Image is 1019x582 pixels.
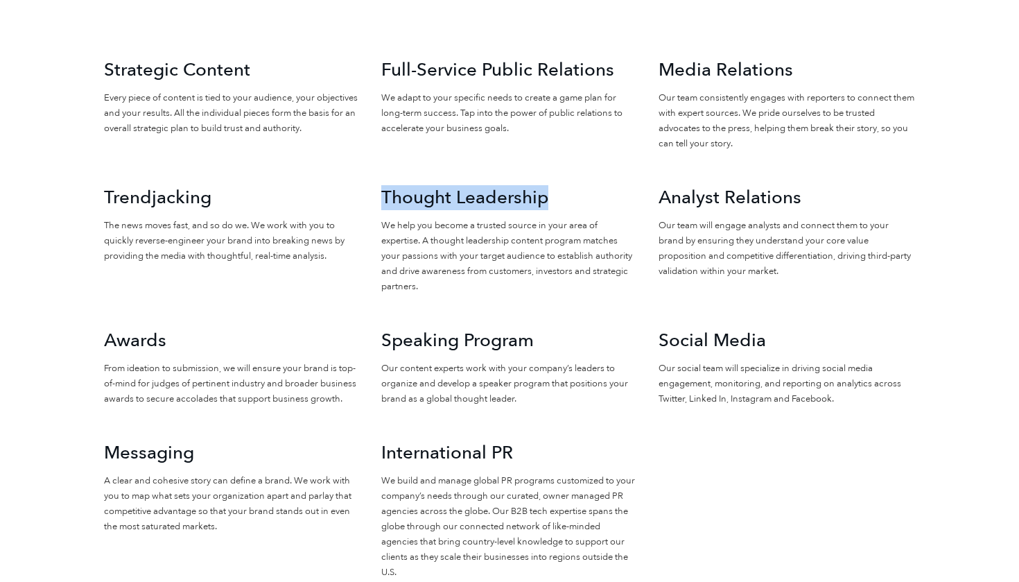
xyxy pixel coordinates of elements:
p: Every piece of content is tied to your audience, your objectives and your results. All the indivi... [104,90,360,136]
h3: Strategic Content [104,58,360,82]
p: We adapt to your specific needs to create a game plan for long-term success. Tap into the power o... [381,90,638,136]
h3: International PR [381,441,638,465]
p: Our team will engage analysts and connect them to your brand by ensuring they understand your cor... [659,218,915,279]
h3: Awards [104,329,360,352]
p: A clear and cohesive story can define a brand. We work with you to map what sets your organizatio... [104,473,360,534]
h3: Speaking Program [381,329,638,352]
h3: Thought Leadership [381,186,638,209]
h3: Full-Service Public Relations [381,58,638,82]
p: Our team consistently engages with reporters to connect them with expert sources. We pride oursel... [659,90,915,151]
h3: Messaging [104,441,360,465]
h3: Media Relations [659,58,915,82]
h3: Social Media [659,329,915,352]
p: Our content experts work with your company’s leaders to organize and develop a speaker program th... [381,361,638,406]
p: From ideation to submission, we will ensure your brand is top-of-mind for judges of pertinent ind... [104,361,360,406]
h3: Trendjacking [104,186,360,209]
h3: Analyst Relations [659,186,915,209]
p: The news moves fast, and so do we. We work with you to quickly reverse-engineer your brand into b... [104,218,360,264]
p: Our social team will specialize in driving social media engagement, monitoring, and reporting on ... [659,361,915,406]
p: We build and manage global PR programs customized to your company’s needs through our curated, ow... [381,473,638,580]
p: We help you become a trusted source in your area of expertise. A thought leadership content progr... [381,218,638,294]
